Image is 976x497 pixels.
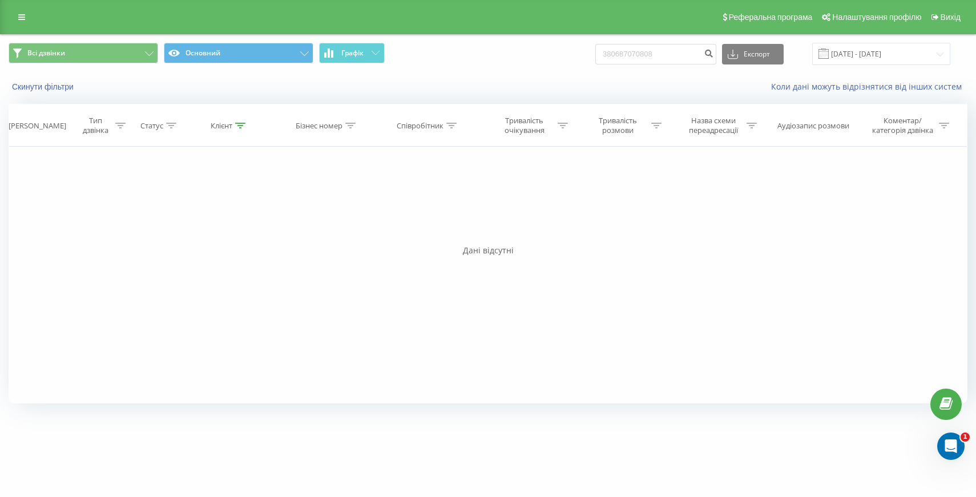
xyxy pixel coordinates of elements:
span: Графік [341,49,364,57]
div: Тривалість очікування [494,116,555,135]
span: 1 [961,433,970,442]
button: Основний [164,43,313,63]
div: [PERSON_NAME] [9,121,66,131]
span: Вихід [941,13,961,22]
button: Скинути фільтри [9,82,79,92]
button: Експорт [722,44,784,64]
span: Всі дзвінки [27,49,65,58]
button: Всі дзвінки [9,43,158,63]
div: Коментар/категорія дзвінка [869,116,936,135]
button: Графік [319,43,385,63]
div: Клієнт [211,121,232,131]
div: Статус [140,121,163,131]
iframe: Intercom live chat [937,433,965,460]
div: Співробітник [397,121,443,131]
div: Назва схеми переадресації [683,116,744,135]
div: Аудіозапис розмови [777,121,849,131]
input: Пошук за номером [595,44,716,64]
a: Коли дані можуть відрізнятися вiд інших систем [771,81,967,92]
div: Дані відсутні [9,245,967,256]
div: Тривалість розмови [587,116,648,135]
span: Налаштування профілю [832,13,921,22]
div: Бізнес номер [296,121,342,131]
div: Тип дзвінка [79,116,112,135]
span: Реферальна програма [729,13,813,22]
